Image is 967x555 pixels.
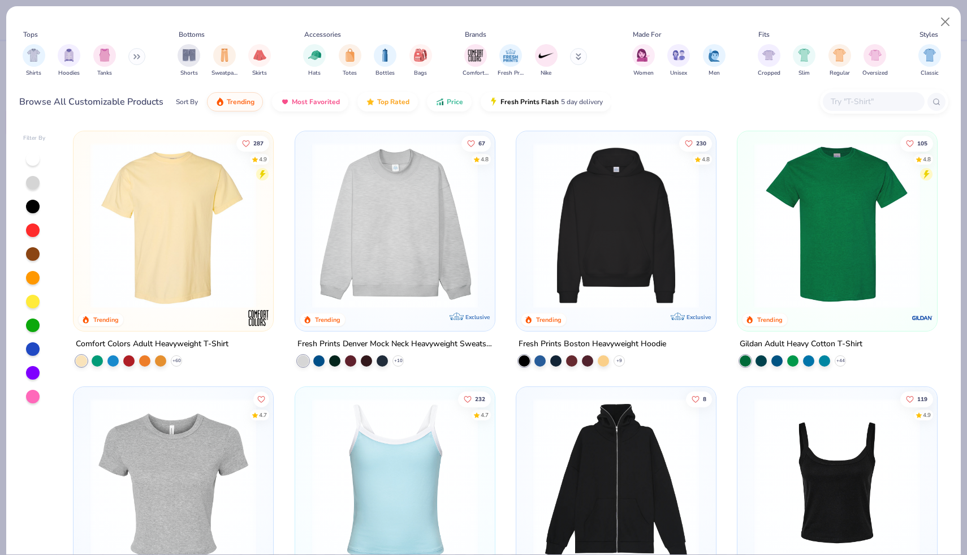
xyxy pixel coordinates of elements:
span: Skirts [252,69,267,78]
img: d4a37e75-5f2b-4aef-9a6e-23330c63bbc0 [705,143,882,308]
div: Gildan Adult Heavy Cotton T-Shirt [740,337,862,351]
div: filter for Slim [793,44,815,78]
div: 4.9 [923,411,931,420]
img: trending.gif [215,97,225,106]
button: filter button [667,44,690,78]
img: TopRated.gif [366,97,375,106]
img: Fresh Prints Image [502,47,519,64]
div: filter for Tanks [93,44,116,78]
span: Fresh Prints [498,69,524,78]
img: Tanks Image [98,49,111,62]
span: Women [633,69,654,78]
img: f5d85501-0dbb-4ee4-b115-c08fa3845d83 [306,143,483,308]
button: filter button [463,44,489,78]
span: 287 [253,140,264,146]
img: Regular Image [833,49,846,62]
button: filter button [535,44,558,78]
span: Exclusive [687,313,711,321]
span: 105 [917,140,927,146]
button: Like [679,135,712,151]
span: Totes [343,69,357,78]
span: 230 [696,140,706,146]
img: Comfort Colors Image [467,47,484,64]
span: + 10 [394,358,402,364]
div: Brands [465,29,486,40]
button: Fresh Prints Flash5 day delivery [481,92,611,111]
span: Classic [921,69,939,78]
span: 8 [703,397,706,402]
div: Styles [919,29,938,40]
button: Trending [207,92,263,111]
button: filter button [58,44,80,78]
span: 232 [474,397,485,402]
button: filter button [862,44,888,78]
img: most_fav.gif [280,97,290,106]
img: Gildan logo [911,307,934,329]
button: filter button [918,44,941,78]
div: filter for Shorts [178,44,200,78]
div: filter for Skirts [248,44,271,78]
div: filter for Comfort Colors [463,44,489,78]
div: filter for Classic [918,44,941,78]
span: Nike [541,69,551,78]
span: Regular [830,69,850,78]
span: Cropped [758,69,780,78]
span: Sweatpants [211,69,238,78]
span: 5 day delivery [561,96,603,109]
img: Comfort Colors logo [248,307,270,329]
span: Men [709,69,720,78]
button: Close [935,11,956,33]
img: Bottles Image [379,49,391,62]
span: Trending [227,97,254,106]
div: Filter By [23,134,46,143]
img: Oversized Image [869,49,882,62]
img: Shorts Image [183,49,196,62]
span: + 60 [172,358,181,364]
span: Unisex [670,69,687,78]
span: + 44 [836,358,845,364]
div: 4.7 [259,411,267,420]
span: Comfort Colors [463,69,489,78]
button: filter button [93,44,116,78]
button: filter button [409,44,432,78]
div: Bottoms [179,29,205,40]
button: filter button [374,44,396,78]
img: Slim Image [798,49,810,62]
span: Oversized [862,69,888,78]
button: filter button [498,44,524,78]
span: Hoodies [58,69,80,78]
span: Tanks [97,69,112,78]
div: Fresh Prints Boston Heavyweight Hoodie [519,337,666,351]
img: Cropped Image [762,49,775,62]
img: Nike Image [538,47,555,64]
div: 4.8 [923,155,931,164]
div: Made For [633,29,661,40]
button: filter button [828,44,851,78]
div: filter for Fresh Prints [498,44,524,78]
img: Women Image [637,49,650,62]
span: Most Favorited [292,97,340,106]
div: filter for Men [703,44,726,78]
button: filter button [178,44,200,78]
button: Most Favorited [272,92,348,111]
img: Unisex Image [672,49,685,62]
button: filter button [211,44,238,78]
img: Hats Image [308,49,321,62]
div: filter for Hats [303,44,326,78]
img: 029b8af0-80e6-406f-9fdc-fdf898547912 [85,143,262,308]
div: 4.8 [702,155,710,164]
img: Totes Image [344,49,356,62]
div: filter for Women [632,44,655,78]
button: filter button [703,44,726,78]
div: 4.7 [480,411,488,420]
img: Skirts Image [253,49,266,62]
div: filter for Shirts [23,44,45,78]
img: Shirts Image [27,49,40,62]
div: Fits [758,29,770,40]
span: Hats [308,69,321,78]
button: filter button [248,44,271,78]
div: filter for Totes [339,44,361,78]
div: Browse All Customizable Products [19,95,163,109]
button: filter button [339,44,361,78]
button: Like [461,135,490,151]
